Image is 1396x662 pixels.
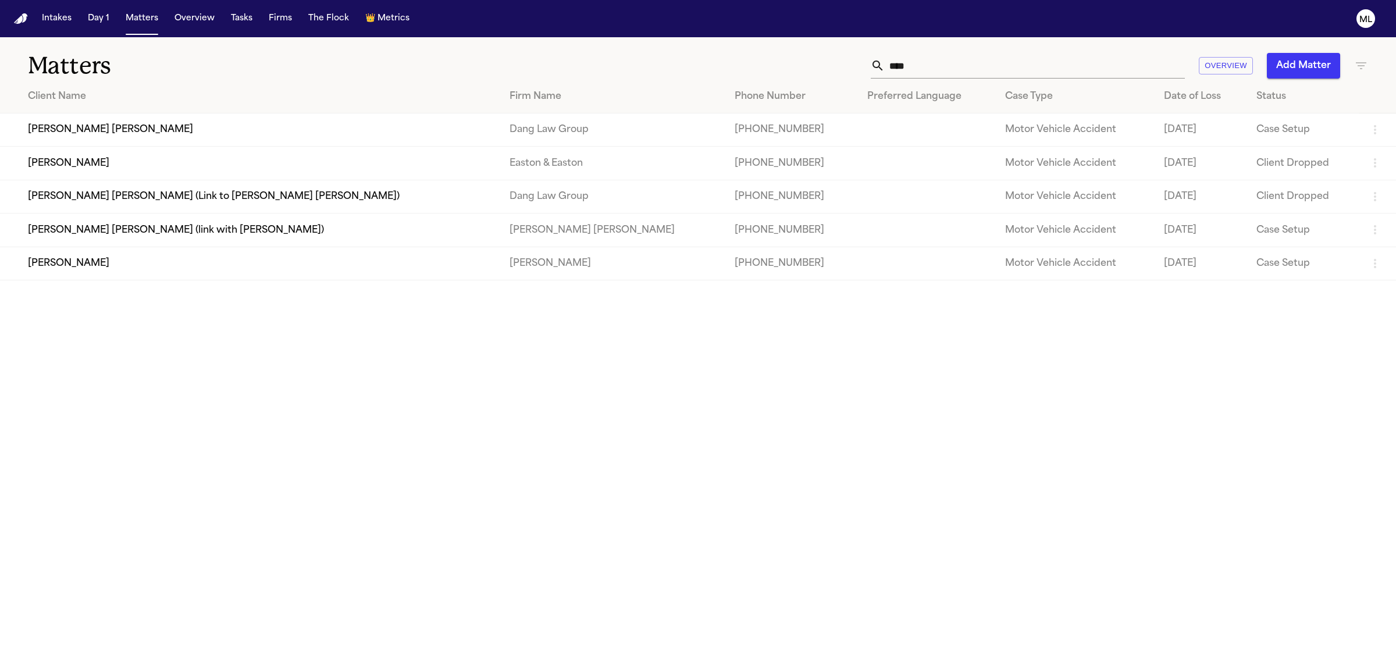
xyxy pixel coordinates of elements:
[1247,213,1359,247] td: Case Setup
[725,180,858,213] td: [PHONE_NUMBER]
[304,8,354,29] button: The Flock
[510,90,716,104] div: Firm Name
[996,147,1155,180] td: Motor Vehicle Accident
[1247,247,1359,280] td: Case Setup
[996,113,1155,147] td: Motor Vehicle Accident
[1247,113,1359,147] td: Case Setup
[226,8,257,29] button: Tasks
[1247,147,1359,180] td: Client Dropped
[1005,90,1145,104] div: Case Type
[1267,53,1340,79] button: Add Matter
[83,8,114,29] button: Day 1
[1199,57,1253,75] button: Overview
[725,147,858,180] td: [PHONE_NUMBER]
[170,8,219,29] button: Overview
[996,180,1155,213] td: Motor Vehicle Accident
[725,113,858,147] td: [PHONE_NUMBER]
[996,247,1155,280] td: Motor Vehicle Accident
[1155,113,1247,147] td: [DATE]
[264,8,297,29] button: Firms
[725,213,858,247] td: [PHONE_NUMBER]
[28,90,491,104] div: Client Name
[1164,90,1238,104] div: Date of Loss
[121,8,163,29] button: Matters
[1155,147,1247,180] td: [DATE]
[361,8,414,29] button: crownMetrics
[1155,247,1247,280] td: [DATE]
[725,247,858,280] td: [PHONE_NUMBER]
[500,147,725,180] td: Easton & Easton
[735,90,849,104] div: Phone Number
[1155,213,1247,247] td: [DATE]
[1256,90,1349,104] div: Status
[996,213,1155,247] td: Motor Vehicle Accident
[37,8,76,29] button: Intakes
[1247,180,1359,213] td: Client Dropped
[500,213,725,247] td: [PERSON_NAME] [PERSON_NAME]
[500,113,725,147] td: Dang Law Group
[500,247,725,280] td: [PERSON_NAME]
[14,13,28,24] a: Home
[867,90,987,104] div: Preferred Language
[500,180,725,213] td: Dang Law Group
[14,13,28,24] img: Finch Logo
[28,51,430,80] h1: Matters
[1155,180,1247,213] td: [DATE]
